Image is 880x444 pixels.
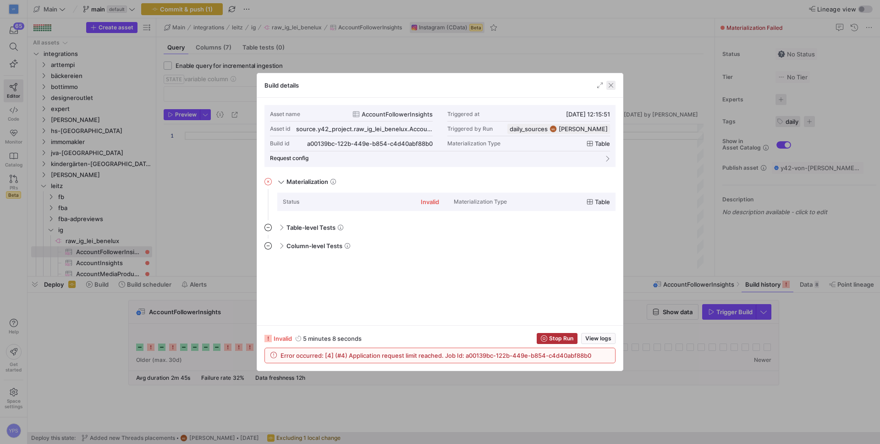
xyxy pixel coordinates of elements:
mat-expansion-panel-header: Request config [270,151,610,165]
button: View logs [581,333,616,344]
div: Materialization Type [454,199,507,205]
div: Asset id [270,126,291,132]
span: Error occurred: [4] (#4) Application request limit reached. Job Id: a00139bc-122b-449e-b854-c4d40... [280,352,591,359]
div: Materialization [264,193,616,220]
h3: Build details [264,82,299,89]
span: Table [595,198,610,205]
div: Status [283,199,299,205]
y42-duration: 5 minutes 8 seconds [303,335,362,342]
span: [PERSON_NAME] [559,125,608,133]
span: Table [595,140,610,147]
button: Stop Run [537,333,577,344]
mat-panel-title: Request config [270,155,599,161]
span: invalid [274,335,292,342]
div: invalid [421,198,439,205]
div: Triggered at [447,111,479,117]
span: Table-level Tests [286,224,335,231]
span: Materialization Type [447,140,500,147]
div: ME [550,125,557,133]
div: Build id [270,140,290,147]
mat-expansion-panel-header: Table-level Tests [264,220,616,235]
mat-expansion-panel-header: Materialization [264,174,616,189]
div: Asset name [270,111,300,117]
span: View logs [585,335,611,342]
button: daily_sourcesME[PERSON_NAME] [507,124,610,134]
span: Stop Run [549,335,573,342]
mat-expansion-panel-header: Column-level Tests [264,239,616,253]
div: source.y42_project.raw_ig_lei_benelux.AccountFollowerInsights [296,125,433,133]
span: Column-level Tests [286,242,342,250]
span: AccountFollowerInsights [362,111,433,118]
div: a00139bc-122b-449e-b854-c4d40abf88b0 [307,140,433,147]
span: [DATE] 12:15:51 [566,111,610,118]
div: Triggered by Run [447,126,493,132]
span: Materialization [286,178,328,185]
span: daily_sources [510,125,548,133]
